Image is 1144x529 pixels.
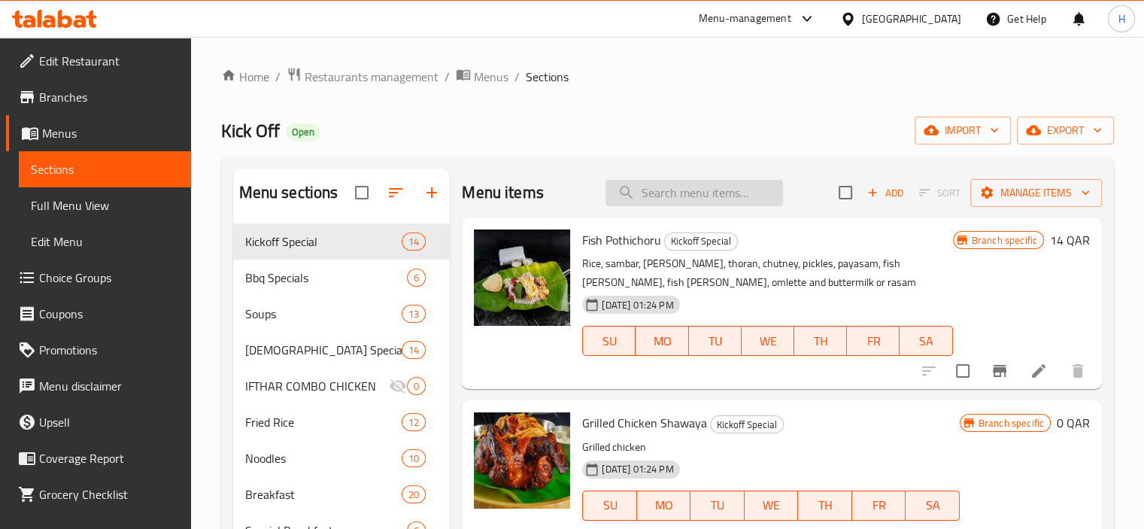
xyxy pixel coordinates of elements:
[474,412,570,509] img: Grilled Chicken Shawaya
[982,353,1018,389] button: Branch-specific-item
[233,296,451,332] div: Soups13
[1057,412,1090,433] h6: 0 QAR
[853,330,894,352] span: FR
[245,413,402,431] div: Fried Rice
[456,67,508,87] a: Menus
[233,332,451,368] div: [DEMOGRAPHIC_DATA] Special Menu14
[233,368,451,404] div: IFTHAR COMBO CHICKEN0
[582,438,959,457] p: Grilled chicken
[233,404,451,440] div: Fried Rice12
[402,307,425,321] span: 13
[402,451,425,466] span: 10
[286,126,320,138] span: Open
[389,377,407,395] svg: Inactive section
[402,305,426,323] div: items
[804,494,846,516] span: TH
[221,67,1114,87] nav: breadcrumb
[39,413,179,431] span: Upsell
[245,341,402,359] span: [DEMOGRAPHIC_DATA] Special Menu
[847,326,900,356] button: FR
[1030,362,1048,380] a: Edit menu item
[636,326,688,356] button: MO
[31,233,179,251] span: Edit Menu
[830,177,861,208] span: Select section
[664,233,738,251] div: Kickoff Special
[643,494,685,516] span: MO
[19,151,191,187] a: Sections
[31,196,179,214] span: Full Menu View
[861,181,909,205] span: Add item
[1050,230,1090,251] h6: 14 QAR
[915,117,1011,144] button: import
[696,494,739,516] span: TU
[402,343,425,357] span: 14
[751,494,793,516] span: WE
[862,11,961,27] div: [GEOGRAPHIC_DATA]
[947,355,979,387] span: Select to update
[526,68,569,86] span: Sections
[346,177,378,208] span: Select all sections
[408,271,425,285] span: 6
[912,494,954,516] span: SA
[19,187,191,223] a: Full Menu View
[582,412,707,434] span: Grilled Chicken Shawaya
[39,341,179,359] span: Promotions
[245,341,402,359] div: Iftar Special Menu
[474,230,570,326] img: Fish Pothichoru
[245,305,402,323] span: Soups
[6,440,191,476] a: Coverage Report
[589,330,630,352] span: SU
[927,121,999,140] span: import
[245,269,408,287] span: Bbq Specials
[690,491,745,521] button: TU
[605,180,783,206] input: search
[287,67,438,87] a: Restaurants management
[596,298,679,312] span: [DATE] 01:24 PM
[589,494,630,516] span: SU
[637,491,691,521] button: MO
[6,332,191,368] a: Promotions
[906,330,946,352] span: SA
[233,440,451,476] div: Noodles10
[245,377,390,395] span: IFTHAR COMBO CHICKEN
[233,223,451,260] div: Kickoff Special14
[699,10,791,28] div: Menu-management
[407,377,426,395] div: items
[233,260,451,296] div: Bbq Specials6
[245,485,402,503] span: Breakfast
[275,68,281,86] li: /
[1029,121,1102,140] span: export
[514,68,520,86] li: /
[42,124,179,142] span: Menus
[378,175,414,211] span: Sort sections
[800,330,841,352] span: TH
[221,114,280,147] span: Kick Off
[462,181,544,204] h2: Menu items
[233,476,451,512] div: Breakfast20
[407,269,426,287] div: items
[402,341,426,359] div: items
[402,449,426,467] div: items
[414,175,450,211] button: Add section
[858,494,900,516] span: FR
[798,491,852,521] button: TH
[402,488,425,502] span: 20
[582,326,636,356] button: SU
[861,181,909,205] button: Add
[745,491,799,521] button: WE
[402,485,426,503] div: items
[245,233,402,251] div: Kickoff Special
[865,184,906,202] span: Add
[582,491,636,521] button: SU
[39,449,179,467] span: Coverage Report
[39,52,179,70] span: Edit Restaurant
[445,68,450,86] li: /
[710,415,784,433] div: Kickoff Special
[909,181,970,205] span: Select section first
[245,449,402,467] span: Noodles
[402,235,425,249] span: 14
